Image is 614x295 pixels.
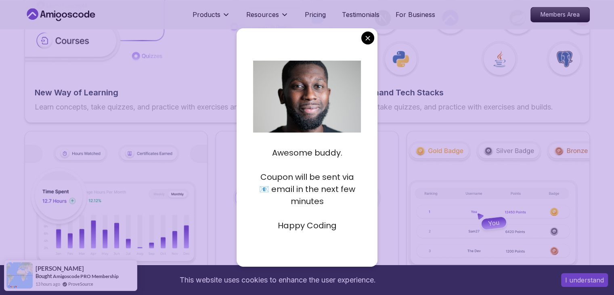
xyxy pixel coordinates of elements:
[396,10,435,19] a: For Business
[6,271,549,289] div: This website uses cookies to enhance the user experience.
[531,7,589,22] p: Members Area
[561,273,608,287] button: Accept cookies
[305,10,326,19] a: Pricing
[193,10,230,26] button: Products
[35,101,293,113] p: Learn concepts, take quizzes, and practice with exercises and builds.
[36,273,52,279] span: Bought
[53,273,119,279] a: Amigoscode PRO Membership
[36,265,84,272] span: [PERSON_NAME]
[321,101,580,113] p: Learn concepts, take quizzes, and practice with exercises and builds.
[342,10,379,19] a: Testimonials
[25,145,207,267] img: features img
[407,141,589,270] img: features img
[530,7,590,22] a: Members Area
[246,10,289,26] button: Resources
[6,262,33,289] img: provesource social proof notification image
[564,244,614,283] iframe: chat widget
[193,10,220,19] p: Products
[246,10,279,19] p: Resources
[36,280,60,287] span: 13 hours ago
[68,280,93,287] a: ProveSource
[35,87,293,98] h2: New Way of Learning
[321,87,580,98] h2: Master In-Demand Tech Stacks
